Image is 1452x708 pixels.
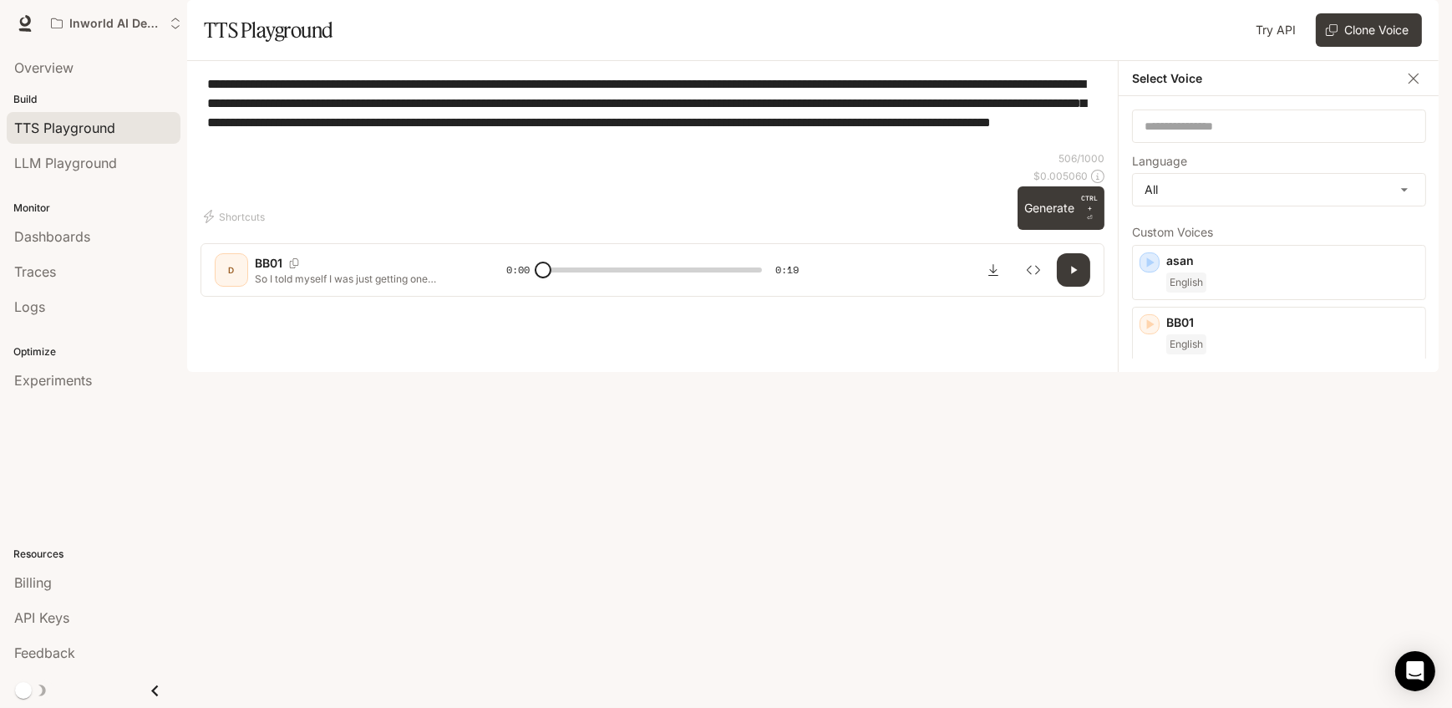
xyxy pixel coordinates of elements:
[1166,252,1419,269] p: asan
[977,253,1010,287] button: Download audio
[43,7,189,40] button: Open workspace menu
[1018,186,1104,230] button: GenerateCTRL +⏎
[255,272,466,286] p: So I told myself I was just getting one fragrance set… and now I’ve got enough to open my own per...
[218,257,245,283] div: D
[1132,155,1187,167] p: Language
[1081,193,1098,213] p: CTRL +
[1166,273,1206,293] span: English
[282,258,306,268] button: Copy Voice ID
[1059,151,1104,166] p: 506 / 1000
[201,203,272,230] button: Shortcuts
[1166,334,1206,354] span: English
[1395,651,1435,691] div: Open Intercom Messenger
[1033,169,1088,183] p: $ 0.005060
[204,13,333,47] h1: TTS Playground
[1249,13,1302,47] a: Try API
[1166,314,1419,331] p: BB01
[775,262,799,278] span: 0:19
[69,17,163,31] p: Inworld AI Demos
[1132,227,1426,238] p: Custom Voices
[1133,174,1425,206] div: All
[1017,253,1050,287] button: Inspect
[1316,13,1422,47] button: Clone Voice
[255,255,282,272] p: BB01
[1081,193,1098,223] p: ⏎
[506,262,530,278] span: 0:00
